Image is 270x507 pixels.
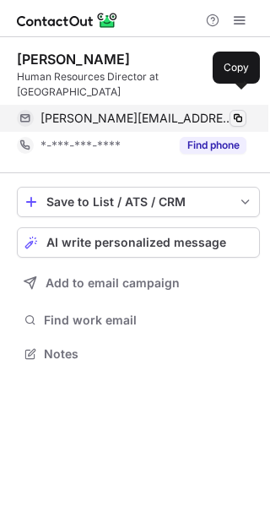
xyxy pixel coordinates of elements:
[44,313,253,328] span: Find work email
[46,195,230,209] div: Save to List / ATS / CRM
[17,308,260,332] button: Find work email
[46,276,180,290] span: Add to email campaign
[180,137,246,154] button: Reveal Button
[17,10,118,30] img: ContactOut v5.3.10
[44,346,253,362] span: Notes
[17,69,260,100] div: Human Resources Director at [GEOGRAPHIC_DATA]
[17,342,260,366] button: Notes
[40,111,234,126] span: [PERSON_NAME][EMAIL_ADDRESS][PERSON_NAME][DOMAIN_NAME]
[17,51,130,68] div: [PERSON_NAME]
[46,236,226,249] span: AI write personalized message
[17,268,260,298] button: Add to email campaign
[17,227,260,258] button: AI write personalized message
[17,187,260,217] button: save-profile-one-click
